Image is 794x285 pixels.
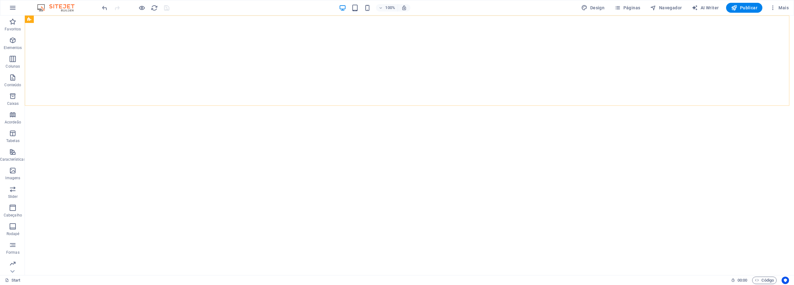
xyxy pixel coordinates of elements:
[579,3,607,13] button: Design
[7,101,19,106] p: Caixas
[731,5,757,11] span: Publicar
[385,4,395,11] h6: 100%
[614,5,640,11] span: Páginas
[767,3,791,13] button: Mais
[4,45,22,50] p: Elementos
[731,277,747,284] h6: Tempo de sessão
[689,3,721,13] button: AI Writer
[648,3,684,13] button: Navegador
[770,5,789,11] span: Mais
[726,3,762,13] button: Publicar
[5,27,21,32] p: Favoritos
[782,277,789,284] button: Usercentrics
[4,82,21,87] p: Conteúdo
[738,277,747,284] span: 00 00
[5,120,21,125] p: Acordeão
[6,64,20,69] p: Colunas
[150,4,158,11] button: reload
[579,3,607,13] div: Design (Ctrl+Alt+Y)
[692,5,719,11] span: AI Writer
[376,4,398,11] button: 100%
[101,4,108,11] i: Desfazer: Alterar itens do menu (Ctrl+Z)
[650,5,682,11] span: Navegador
[151,4,158,11] i: Recarregar página
[755,277,774,284] span: Código
[36,4,82,11] img: Editor Logo
[5,176,20,180] p: Imagens
[581,5,604,11] span: Design
[6,138,20,143] p: Tabelas
[612,3,643,13] button: Páginas
[4,213,22,218] p: Cabeçalho
[7,231,20,236] p: Rodapé
[6,250,20,255] p: Formas
[401,5,407,11] i: Ao redimensionar, ajusta automaticamente o nível de zoom para caber no dispositivo escolhido.
[742,278,743,283] span: :
[752,277,777,284] button: Código
[5,277,20,284] a: Clique para cancelar a seleção. Clique duas vezes para abrir as Páginas
[101,4,108,11] button: undo
[8,194,18,199] p: Slider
